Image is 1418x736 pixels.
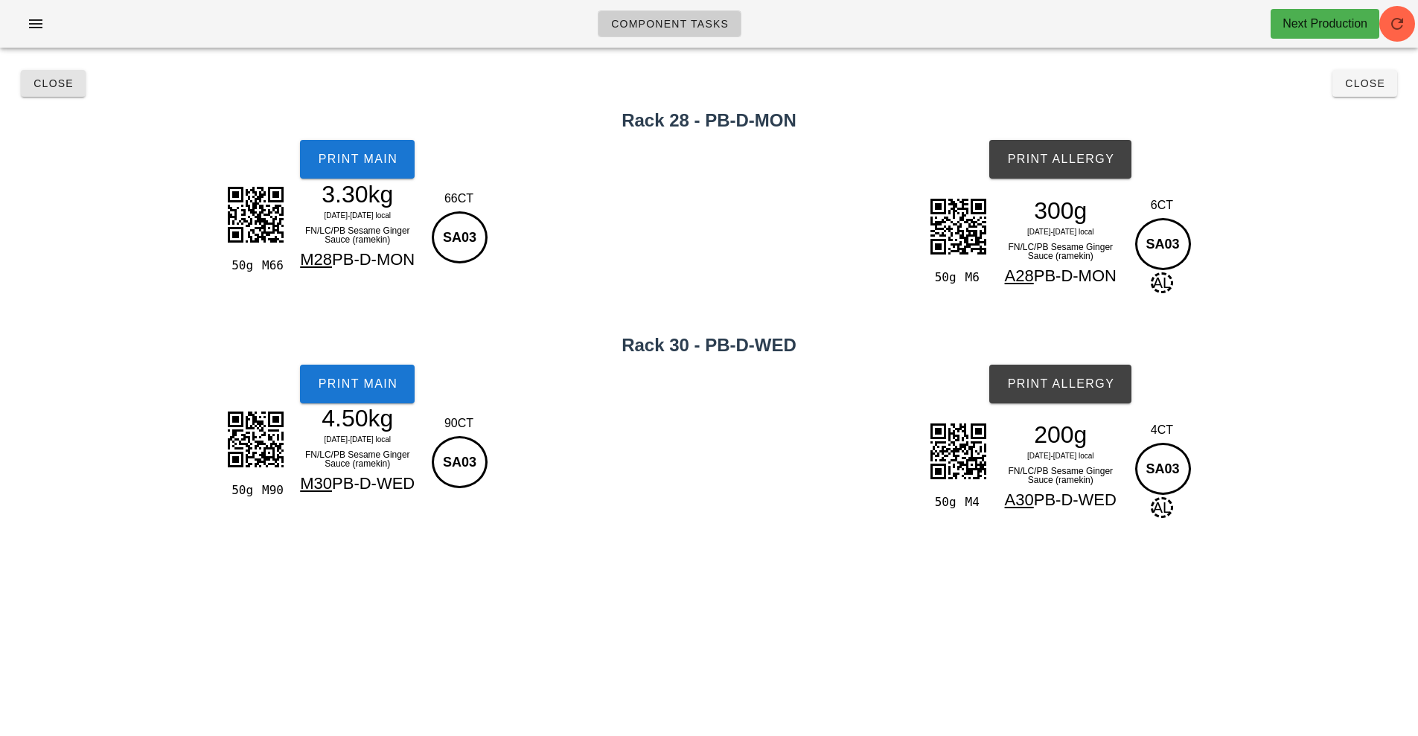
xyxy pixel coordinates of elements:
[921,189,995,263] img: wEzTECPnvEnDYAAAAASUVORK5CYII=
[989,365,1131,403] button: Print Allergy
[1005,266,1034,285] span: A28
[1151,272,1173,293] span: AL
[1151,497,1173,518] span: AL
[293,407,422,429] div: 4.50kg
[1034,266,1117,285] span: PB-D-MON
[996,464,1125,487] div: FN/LC/PB Sesame Ginger Sauce (ramekin)
[432,436,488,488] div: SA03
[256,481,287,500] div: M90
[300,140,415,179] button: Print Main
[1135,443,1191,495] div: SA03
[996,240,1125,263] div: FN/LC/PB Sesame Ginger Sauce (ramekin)
[226,256,256,275] div: 50g
[9,107,1409,134] h2: Rack 28 - PB-D-MON
[293,223,422,247] div: FN/LC/PB Sesame Ginger Sauce (ramekin)
[218,177,293,252] img: fAAAAAElFTkSuQmCC
[428,190,490,208] div: 66CT
[1027,228,1094,236] span: [DATE]-[DATE] local
[996,199,1125,222] div: 300g
[332,250,415,269] span: PB-D-MON
[226,481,256,500] div: 50g
[317,377,397,391] span: Print Main
[432,211,488,263] div: SA03
[332,474,415,493] span: PB-D-WED
[324,211,391,220] span: [DATE]-[DATE] local
[928,268,959,287] div: 50g
[598,10,741,37] a: Component Tasks
[1283,15,1367,33] div: Next Production
[989,140,1131,179] button: Print Allergy
[324,435,391,444] span: [DATE]-[DATE] local
[293,183,422,205] div: 3.30kg
[1005,490,1034,509] span: A30
[300,474,332,493] span: M30
[921,414,995,488] img: AA2diT6vweGqAAAAAElFTkSuQmCC
[1131,196,1193,214] div: 6CT
[1034,490,1117,509] span: PB-D-WED
[959,268,990,287] div: M6
[928,493,959,512] div: 50g
[610,18,729,30] span: Component Tasks
[428,415,490,432] div: 90CT
[256,256,287,275] div: M66
[996,423,1125,446] div: 200g
[1135,218,1191,270] div: SA03
[317,153,397,166] span: Print Main
[1344,77,1385,89] span: Close
[9,332,1409,359] h2: Rack 30 - PB-D-WED
[1006,153,1114,166] span: Print Allergy
[21,70,86,97] button: Close
[1131,421,1193,439] div: 4CT
[959,493,990,512] div: M4
[300,250,332,269] span: M28
[33,77,74,89] span: Close
[1006,377,1114,391] span: Print Allergy
[1027,452,1094,460] span: [DATE]-[DATE] local
[293,447,422,471] div: FN/LC/PB Sesame Ginger Sauce (ramekin)
[1332,70,1397,97] button: Close
[218,402,293,476] img: BLWU++j9kywAAAABJRU5ErkJggg==
[300,365,415,403] button: Print Main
